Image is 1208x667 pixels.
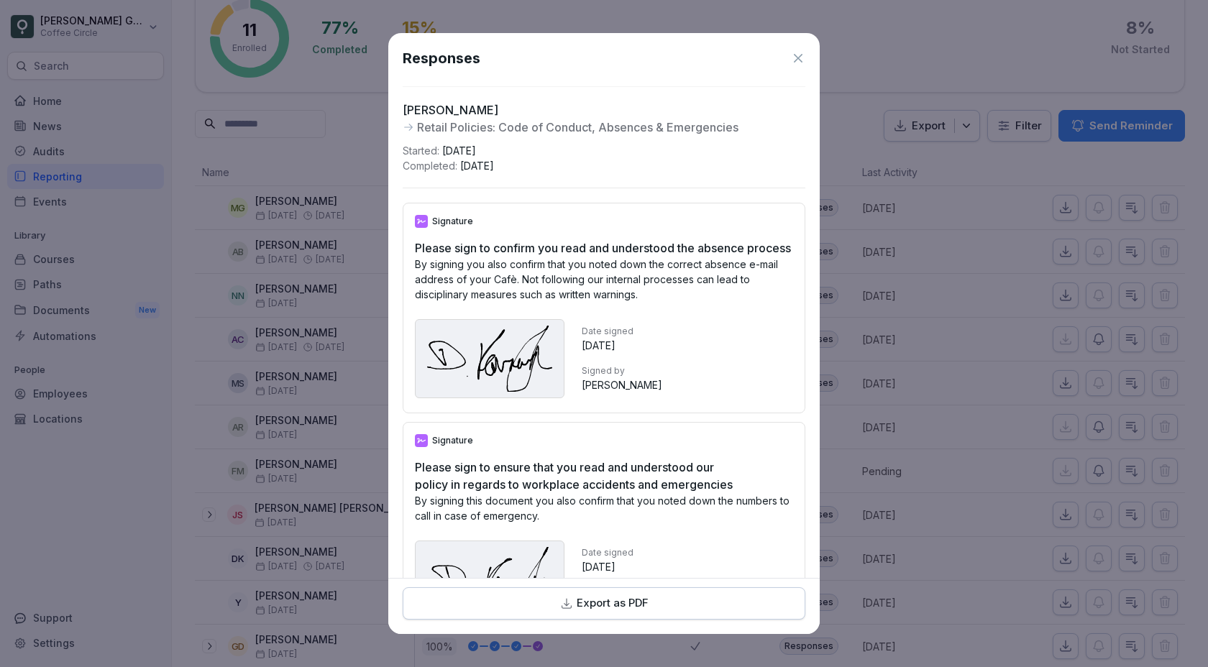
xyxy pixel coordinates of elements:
h1: Responses [403,47,480,69]
p: Signature [432,434,473,447]
p: By signing you also confirm that you noted down the correct absence e-mail address of your Cafè. ... [415,257,793,302]
p: Started : [403,143,494,158]
button: Export as PDF [403,587,805,620]
h2: Please sign to ensure that you read and understood our policy in regards to workplace accidents a... [415,459,793,493]
span: [DATE] [442,144,476,157]
p: Export as PDF [577,595,649,612]
img: o8mjacd82zw2640o4k8ca271.svg [421,326,558,392]
p: Completed : [403,158,494,173]
h2: Please sign to confirm you read and understood the absence process [415,239,793,257]
p: Signed by [582,364,662,377]
p: Retail Policies: Code of Conduct, Absences & Emergencies [417,119,738,136]
p: By signing this document you also confirm that you noted down the numbers to call in case of emer... [415,493,793,523]
p: [PERSON_NAME] [403,101,738,119]
p: Date signed [582,546,662,559]
img: zfvf6adaaly4xiull8dduvx1.svg [421,547,558,613]
span: [DATE] [460,160,494,172]
p: [DATE] [582,338,662,353]
p: Signature [432,215,473,228]
p: [PERSON_NAME] [582,377,662,392]
p: Date signed [582,325,662,338]
p: [DATE] [582,559,662,574]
